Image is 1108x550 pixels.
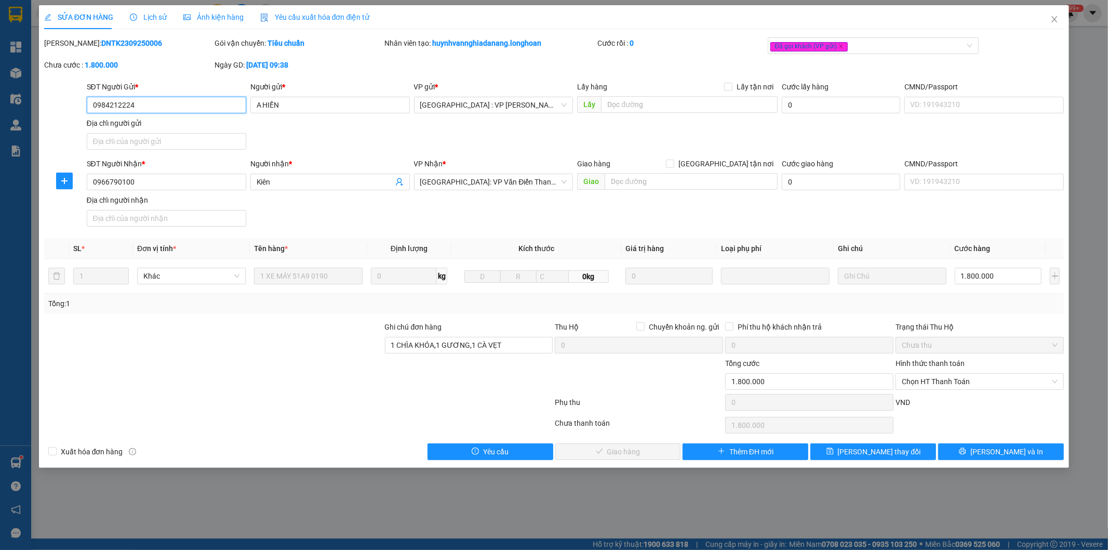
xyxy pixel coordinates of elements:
input: Dọc đường [601,96,778,113]
div: Gói vận chuyển: [215,37,383,49]
button: Close [1040,5,1069,34]
span: info-circle [129,448,136,455]
span: Thêm ĐH mới [729,446,773,457]
span: Phí thu hộ khách nhận trả [733,321,826,333]
span: Kích thước [518,244,554,253]
span: VND [896,398,910,407]
span: Thu Hộ [555,323,579,331]
span: user-add [395,178,404,186]
span: plus [57,177,72,185]
span: Chưa thu [902,337,1058,353]
input: Cước giao hàng [782,174,900,190]
input: Ghi Chú [838,268,946,284]
b: huynhvannghiadanang.longhoan [433,39,542,47]
input: Cước lấy hàng [782,97,900,113]
span: Lịch sử [130,13,167,21]
button: exclamation-circleYêu cầu [428,443,553,460]
label: Cước giao hàng [782,160,833,168]
span: Đơn vị tính [137,244,176,253]
span: Đã gọi khách (VP gửi) [770,42,848,51]
div: Địa chỉ người nhận [87,194,246,206]
label: Hình thức thanh toán [896,359,965,368]
span: Lấy hàng [577,83,607,91]
input: R [500,270,537,283]
span: picture [183,14,191,21]
input: Địa chỉ của người gửi [87,133,246,150]
input: Dọc đường [605,173,778,190]
span: Yêu cầu xuất hóa đơn điện tử [260,13,370,21]
span: Lấy [577,96,601,113]
div: CMND/Passport [904,81,1064,93]
span: Lấy tận nơi [732,81,778,93]
button: delete [48,268,65,284]
button: save[PERSON_NAME] thay đổi [810,443,936,460]
div: VP gửi [414,81,573,93]
span: Cước hàng [955,244,991,253]
button: plus [1050,268,1060,284]
span: Tên hàng [254,244,288,253]
span: Yêu cầu [483,446,509,457]
span: Đà Nẵng : VP Thanh Khê [420,97,567,113]
div: Chưa thanh toán [554,417,725,436]
label: Cước lấy hàng [782,83,829,91]
span: VP Nhận [414,160,443,168]
b: DNTK2309250006 [101,39,162,47]
span: plus [718,448,725,456]
div: Tổng: 1 [48,298,428,309]
span: Ảnh kiện hàng [183,13,244,21]
div: Nhân viên tạo: [385,37,596,49]
span: SỬA ĐƠN HÀNG [44,13,113,21]
button: plusThêm ĐH mới [683,443,808,460]
span: edit [44,14,51,21]
span: SL [73,244,82,253]
img: icon [260,14,269,22]
span: Hà Nội: VP Văn Điển Thanh Trì [420,174,567,190]
input: D [464,270,501,283]
span: [PERSON_NAME] thay đổi [838,446,921,457]
span: printer [959,448,966,456]
span: exclamation-circle [472,448,479,456]
span: Xuất hóa đơn hàng [57,446,127,457]
span: Chuyển khoản ng. gửi [645,321,723,333]
span: [GEOGRAPHIC_DATA] tận nơi [674,158,778,169]
span: 0kg [569,270,609,283]
label: Ghi chú đơn hàng [385,323,442,331]
div: SĐT Người Gửi [87,81,246,93]
b: 1.800.000 [85,61,118,69]
div: Người gửi [250,81,410,93]
div: [PERSON_NAME]: [44,37,212,49]
span: close [838,44,844,49]
input: 0 [625,268,713,284]
span: Khác [143,268,239,284]
th: Ghi chú [834,239,951,259]
button: plus [56,173,73,189]
span: kg [437,268,447,284]
div: SĐT Người Nhận [87,158,246,169]
span: [PERSON_NAME] và In [970,446,1043,457]
input: Địa chỉ của người nhận [87,210,246,227]
span: Giao [577,173,605,190]
span: clock-circle [130,14,137,21]
div: Cước rồi : [597,37,766,49]
div: Người nhận [250,158,410,169]
input: Ghi chú đơn hàng [385,337,553,353]
div: Trạng thái Thu Hộ [896,321,1064,333]
b: Tiêu chuẩn [268,39,304,47]
div: Ngày GD: [215,59,383,71]
span: Giá trị hàng [625,244,664,253]
b: [DATE] 09:38 [246,61,288,69]
b: 0 [630,39,634,47]
span: close [1050,15,1059,23]
div: CMND/Passport [904,158,1064,169]
span: Tổng cước [725,359,759,368]
button: checkGiao hàng [555,443,681,460]
span: Định lượng [391,244,428,253]
input: VD: Bàn, Ghế [254,268,363,284]
input: C [536,270,569,283]
th: Loại phụ phí [717,239,834,259]
div: Phụ thu [554,397,725,415]
button: printer[PERSON_NAME] và In [938,443,1064,460]
span: save [826,448,834,456]
span: Giao hàng [577,160,610,168]
span: Chọn HT Thanh Toán [902,374,1058,389]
